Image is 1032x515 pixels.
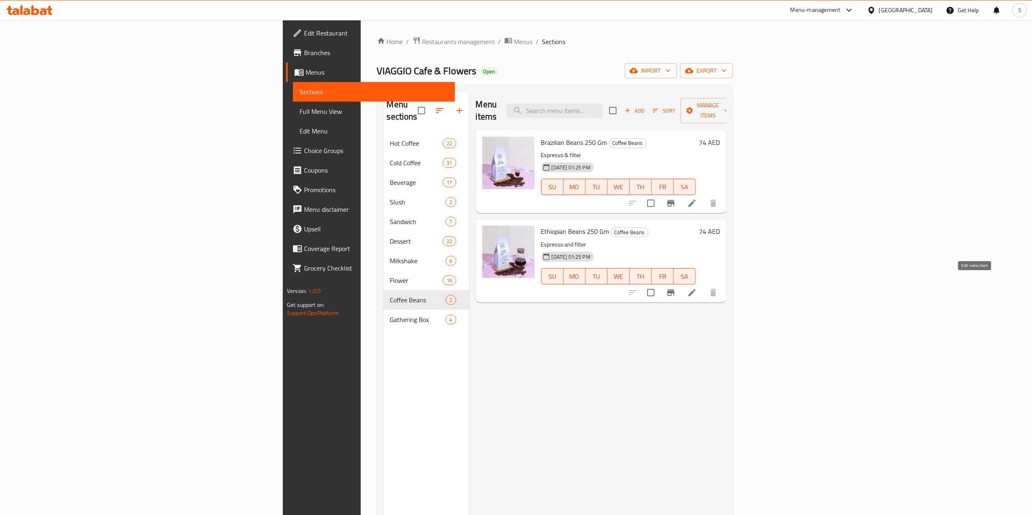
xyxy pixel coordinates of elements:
[287,286,307,296] span: Version:
[630,179,652,195] button: TH
[652,179,674,195] button: FR
[306,67,448,77] span: Menus
[564,268,586,284] button: MO
[384,212,469,231] div: Sandwich7
[589,271,604,282] span: TU
[390,236,443,246] span: Dessert
[687,100,729,121] span: Manage items
[286,160,455,180] a: Coupons
[443,277,455,284] span: 16
[443,138,456,148] div: items
[621,104,648,117] span: Add item
[545,271,560,282] span: SU
[377,62,477,80] span: VIAGGIO Cafe & Flowers
[541,179,564,195] button: SU
[476,98,497,123] h2: Menu items
[446,218,455,226] span: 7
[304,48,448,58] span: Branches
[304,244,448,253] span: Coverage Report
[482,226,535,278] img: Ethiopian Beans 250 Gm
[304,263,448,273] span: Grocery Checklist
[642,195,659,212] span: Select to update
[687,198,697,208] a: Edit menu item
[536,37,539,47] li: /
[611,228,648,237] span: Coffee Beans
[653,106,675,115] span: Sort
[300,126,448,136] span: Edit Menu
[498,37,501,47] li: /
[384,173,469,192] div: Beverage17
[611,271,626,282] span: WE
[633,181,648,193] span: TH
[541,136,607,149] span: Brazilian Beans 250 Gm
[286,62,455,82] a: Menus
[631,66,670,76] span: import
[609,138,646,148] div: Coffee Beans
[384,192,469,212] div: Slush2
[300,87,448,97] span: Sections
[304,28,448,38] span: Edit Restaurant
[286,258,455,278] a: Grocery Checklist
[304,204,448,214] span: Menu disclaimer
[677,271,692,282] span: SA
[542,37,566,47] span: Sections
[548,253,594,261] span: [DATE] 01:25 PM
[308,286,321,296] span: 1.0.0
[879,6,933,15] div: [GEOGRAPHIC_DATA]
[390,275,443,285] span: Flower
[633,271,648,282] span: TH
[390,158,443,168] span: Cold Coffee
[480,68,499,75] span: Open
[300,107,448,116] span: Full Menu View
[304,224,448,234] span: Upsell
[661,283,681,302] button: Branch-specific-item
[548,164,594,171] span: [DATE] 01:25 PM
[677,181,692,193] span: SA
[443,140,455,147] span: 22
[384,130,469,333] nav: Menu sections
[567,181,582,193] span: MO
[287,300,324,310] span: Get support on:
[390,178,443,187] span: Beverage
[430,101,450,120] span: Sort sections
[384,231,469,251] div: Dessert22
[655,271,670,282] span: FR
[286,43,455,62] a: Branches
[506,104,603,118] input: search
[642,284,659,301] span: Select to update
[293,121,455,141] a: Edit Menu
[450,101,469,120] button: Add section
[624,106,646,115] span: Add
[304,165,448,175] span: Coupons
[446,256,456,266] div: items
[286,180,455,200] a: Promotions
[293,102,455,121] a: Full Menu View
[384,271,469,290] div: Flower16
[541,240,696,250] p: Espresso and filter
[390,256,446,266] span: Milkshake
[586,268,608,284] button: TU
[377,36,733,47] nav: breadcrumb
[674,268,696,284] button: SA
[611,227,648,237] div: Coffee Beans
[446,198,455,206] span: 2
[699,226,720,237] h6: 74 AED
[443,159,455,167] span: 31
[655,181,670,193] span: FR
[390,197,446,207] span: Slush
[608,179,630,195] button: WE
[446,217,456,226] div: items
[567,271,582,282] span: MO
[390,315,446,324] span: Gathering Box
[681,98,735,123] button: Manage items
[413,102,430,119] span: Select all sections
[482,137,535,189] img: Brazilian Beans 250 Gm
[390,217,446,226] span: Sandwich
[286,23,455,43] a: Edit Restaurant
[589,181,604,193] span: TU
[384,310,469,329] div: Gathering Box4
